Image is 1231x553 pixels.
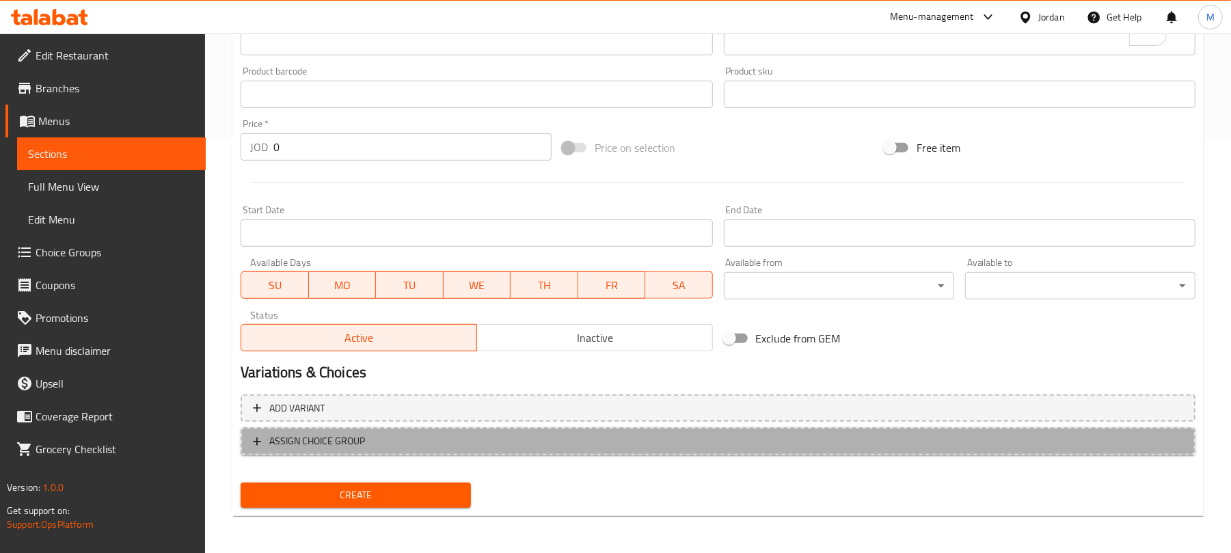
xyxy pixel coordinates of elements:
[7,502,70,520] span: Get support on:
[5,236,206,269] a: Choice Groups
[36,277,195,293] span: Coupons
[444,271,511,299] button: WE
[269,433,365,450] span: ASSIGN CHOICE GROUP
[17,137,206,170] a: Sections
[241,394,1195,422] button: Add variant
[724,81,1195,108] input: Please enter product sku
[36,441,195,457] span: Grocery Checklist
[1206,10,1215,25] span: M
[17,203,206,236] a: Edit Menu
[252,487,460,504] span: Create
[890,9,974,25] div: Menu-management
[28,178,195,195] span: Full Menu View
[250,139,268,155] p: JOD
[314,275,371,295] span: MO
[7,478,40,496] span: Version:
[241,324,477,351] button: Active
[269,400,325,417] span: Add variant
[376,271,444,299] button: TU
[917,139,960,156] span: Free item
[36,47,195,64] span: Edit Restaurant
[476,324,713,351] button: Inactive
[5,301,206,334] a: Promotions
[5,433,206,466] a: Grocery Checklist
[595,139,675,156] span: Price on selection
[5,334,206,367] a: Menu disclaimer
[36,408,195,424] span: Coverage Report
[42,478,64,496] span: 1.0.0
[36,342,195,359] span: Menu disclaimer
[36,80,195,96] span: Branches
[247,275,303,295] span: SU
[756,330,841,347] span: Exclude from GEM
[241,483,471,508] button: Create
[273,133,552,161] input: Please enter price
[36,310,195,326] span: Promotions
[5,400,206,433] a: Coverage Report
[28,211,195,228] span: Edit Menu
[516,275,573,295] span: TH
[247,328,472,348] span: Active
[17,170,206,203] a: Full Menu View
[36,244,195,260] span: Choice Groups
[5,39,206,72] a: Edit Restaurant
[5,105,206,137] a: Menus
[578,271,646,299] button: FR
[36,375,195,392] span: Upsell
[241,427,1195,455] button: ASSIGN CHOICE GROUP
[7,515,94,533] a: Support.OpsPlatform
[651,275,707,295] span: SA
[241,362,1195,383] h2: Variations & Choices
[965,272,1195,299] div: ​
[724,272,954,299] div: ​
[1038,10,1065,25] div: Jordan
[381,275,438,295] span: TU
[28,146,195,162] span: Sections
[5,269,206,301] a: Coupons
[449,275,506,295] span: WE
[511,271,578,299] button: TH
[241,271,308,299] button: SU
[309,271,377,299] button: MO
[5,72,206,105] a: Branches
[241,81,712,108] input: Please enter product barcode
[483,328,707,348] span: Inactive
[584,275,640,295] span: FR
[5,367,206,400] a: Upsell
[38,113,195,129] span: Menus
[645,271,713,299] button: SA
